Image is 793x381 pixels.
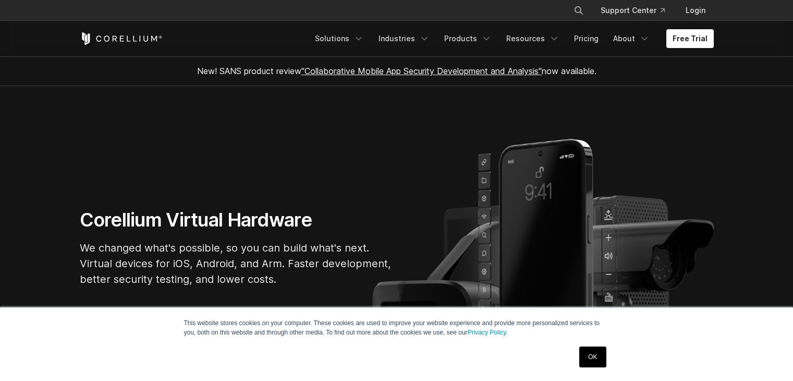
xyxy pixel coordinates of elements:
[500,29,566,48] a: Resources
[579,347,606,367] a: OK
[197,66,596,76] span: New! SANS product review now available.
[184,318,609,337] p: This website stores cookies on your computer. These cookies are used to improve your website expe...
[438,29,498,48] a: Products
[592,1,673,20] a: Support Center
[607,29,656,48] a: About
[309,29,714,48] div: Navigation Menu
[80,32,163,45] a: Corellium Home
[468,329,508,336] a: Privacy Policy.
[309,29,370,48] a: Solutions
[666,29,714,48] a: Free Trial
[569,1,588,20] button: Search
[372,29,436,48] a: Industries
[568,29,605,48] a: Pricing
[80,240,393,287] p: We changed what's possible, so you can build what's next. Virtual devices for iOS, Android, and A...
[677,1,714,20] a: Login
[561,1,714,20] div: Navigation Menu
[80,208,393,232] h1: Corellium Virtual Hardware
[301,66,542,76] a: "Collaborative Mobile App Security Development and Analysis"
